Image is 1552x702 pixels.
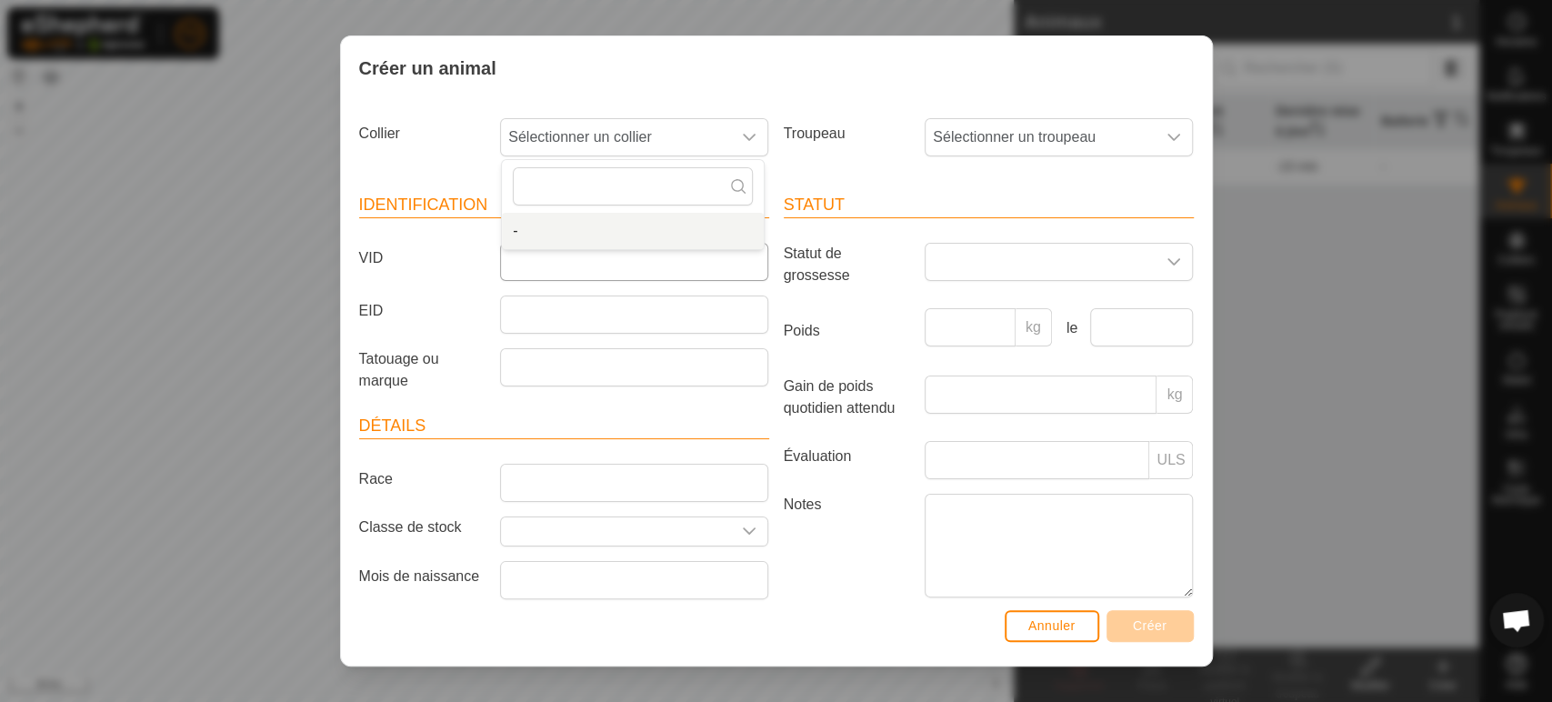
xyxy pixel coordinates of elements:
header: Statut [784,193,1194,218]
p-inputgroup-addon: kg [1156,376,1193,414]
header: Détails [359,414,769,439]
button: Créer [1106,610,1194,642]
div: dropdown trigger [1156,119,1192,155]
div: Open chat [1489,593,1544,647]
label: Notes [776,494,918,597]
label: Tatouage ou marque [352,348,494,392]
label: VID [352,243,494,274]
label: Gain de poids quotidien attendu [776,376,918,419]
div: dropdown trigger [1156,244,1192,280]
ul: Option List [502,213,764,249]
div: dropdown trigger [731,119,767,155]
button: Annuler [1005,610,1099,642]
label: Statut de grossesse [776,243,918,286]
label: Troupeau [776,118,918,149]
span: Annuler [1028,618,1076,633]
span: Sélectionner un troupeau [926,119,1156,155]
label: Classe de stock [352,516,494,539]
label: le [1059,317,1083,339]
span: Créer [1133,618,1167,633]
label: Évaluation [776,441,918,472]
span: Sélectionner un collier [501,119,731,155]
span: Créer un animal [359,55,496,82]
div: dropdown trigger [731,517,767,546]
span: - [513,220,517,242]
label: Poids [776,308,918,354]
label: Race [352,464,494,495]
p-inputgroup-addon: kg [1016,308,1052,346]
label: Mois de naissance [352,561,494,592]
li: - [502,213,764,249]
header: Identification [359,193,769,218]
label: Collier [352,118,494,149]
label: EID [352,296,494,326]
p-inputgroup-addon: ULS [1149,441,1193,479]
